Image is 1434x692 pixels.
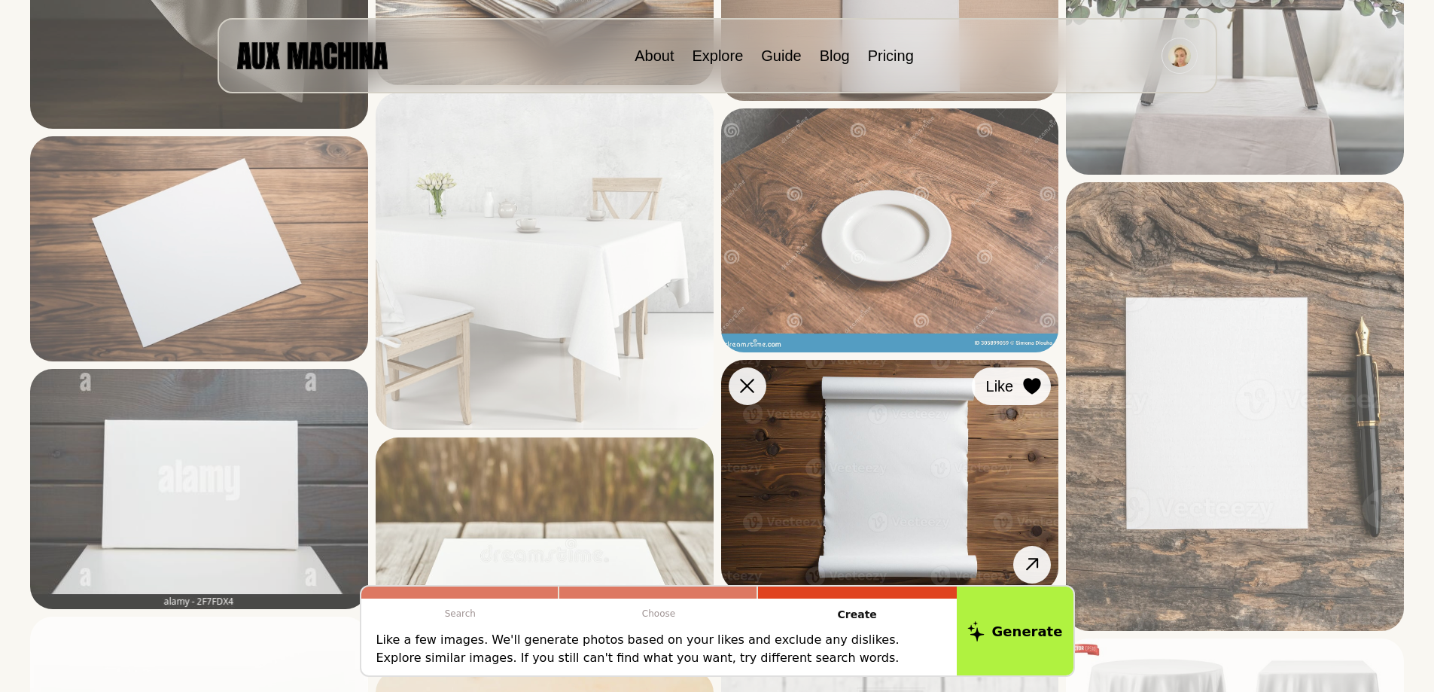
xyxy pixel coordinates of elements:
img: AUX MACHINA [237,42,388,69]
p: Search [361,599,560,629]
img: Search result [721,108,1059,352]
img: Search result [30,369,368,609]
img: Search result [30,136,368,361]
img: Search result [376,93,714,431]
p: Choose [559,599,758,629]
a: Guide [761,47,801,64]
span: Like [986,375,1014,398]
p: Create [758,599,957,631]
img: Search result [1066,182,1404,631]
a: Blog [820,47,850,64]
p: Like a few images. We'll generate photos based on your likes and exclude any dislikes. Explore si... [376,631,942,667]
a: Explore [692,47,743,64]
button: Like [972,367,1051,405]
a: Pricing [868,47,914,64]
img: Search result [721,360,1059,591]
a: About [635,47,674,64]
img: Search result [376,437,714,663]
img: Avatar [1168,44,1191,67]
button: Generate [957,587,1073,675]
